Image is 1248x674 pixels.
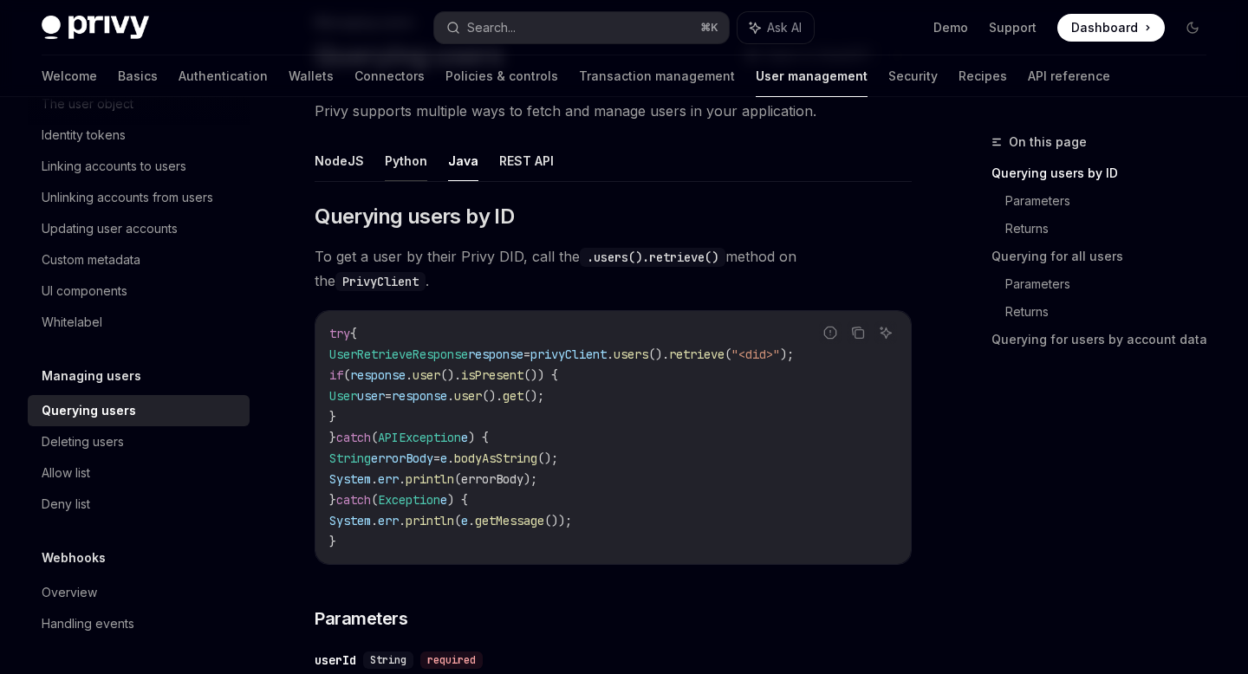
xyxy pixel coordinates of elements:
div: Deny list [42,494,90,515]
span: ()) { [523,367,558,383]
span: . [406,367,413,383]
span: users [614,347,648,362]
a: Linking accounts to users [28,151,250,182]
button: Search...⌘K [434,12,728,43]
button: Ask AI [738,12,814,43]
span: = [385,388,392,404]
code: PrivyClient [335,272,426,291]
span: = [523,347,530,362]
span: . [371,471,378,487]
span: response [350,367,406,383]
a: UI components [28,275,250,307]
span: println [406,513,454,528]
span: println [406,471,454,487]
span: ( [343,367,350,383]
button: Report incorrect code [819,321,842,344]
span: { [350,326,357,341]
div: Handling events [42,613,134,634]
span: response [392,388,447,404]
span: get [503,388,523,404]
div: Deleting users [42,431,124,452]
a: Deny list [28,489,250,520]
span: ) { [468,430,489,445]
a: Recipes [959,55,1007,97]
a: Wallets [289,55,334,97]
span: e [440,492,447,508]
span: Querying users by ID [315,203,514,230]
a: Handling events [28,608,250,639]
a: Querying users [28,395,250,426]
span: . [607,347,614,362]
a: Transaction management [579,55,735,97]
a: Querying for all users [991,243,1220,270]
span: catch [336,492,371,508]
span: } [329,492,336,508]
span: = [433,450,440,466]
div: Search... [467,17,516,38]
span: user [413,367,440,383]
button: Python [385,140,427,181]
span: (). [440,367,461,383]
span: getMessage [475,513,544,528]
span: try [329,326,350,341]
span: (). [482,388,503,404]
span: Exception [378,492,440,508]
div: Whitelabel [42,312,102,333]
span: ( [371,430,378,445]
div: UI components [42,281,127,301]
span: Parameters [315,606,407,631]
span: On this page [1009,132,1087,152]
span: UserRetrieveResponse [329,347,468,362]
span: retrieve [669,347,725,362]
span: (). [648,347,669,362]
a: Security [888,55,938,97]
div: Custom metadata [42,250,140,270]
span: . [371,513,378,528]
button: Toggle dark mode [1179,14,1206,42]
span: err [378,471,399,487]
span: ⌘ K [700,21,718,35]
button: Java [448,140,478,181]
span: To get a user by their Privy DID, call the method on the . [315,244,912,293]
span: e [461,430,468,445]
span: Ask AI [767,19,802,36]
span: String [329,450,371,466]
span: . [399,513,406,528]
span: response [468,347,523,362]
span: } [329,409,336,424]
div: required [420,651,483,669]
span: e [461,513,468,528]
a: Policies & controls [445,55,558,97]
a: Parameters [1005,270,1220,298]
span: ( [725,347,731,362]
span: System [329,513,371,528]
span: APIException [378,430,461,445]
div: userId [315,651,356,669]
span: ) { [447,492,468,508]
span: privyClient [530,347,607,362]
span: . [399,471,406,487]
a: Returns [1005,215,1220,243]
a: Allow list [28,457,250,489]
span: err [378,513,399,528]
a: Basics [118,55,158,97]
h5: Managing users [42,366,141,386]
a: Parameters [1005,187,1220,215]
span: ( [371,492,378,508]
div: Linking accounts to users [42,156,186,177]
span: . [447,450,454,466]
a: Identity tokens [28,120,250,151]
span: Privy supports multiple ways to fetch and manage users in your application. [315,99,912,123]
span: } [329,430,336,445]
div: Identity tokens [42,125,126,146]
button: Ask AI [874,321,897,344]
div: Allow list [42,463,90,483]
button: REST API [499,140,554,181]
a: User management [756,55,868,97]
div: Querying users [42,400,136,421]
a: Overview [28,577,250,608]
span: isPresent [461,367,523,383]
div: Overview [42,582,97,603]
span: ( [454,513,461,528]
span: ()); [544,513,572,528]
